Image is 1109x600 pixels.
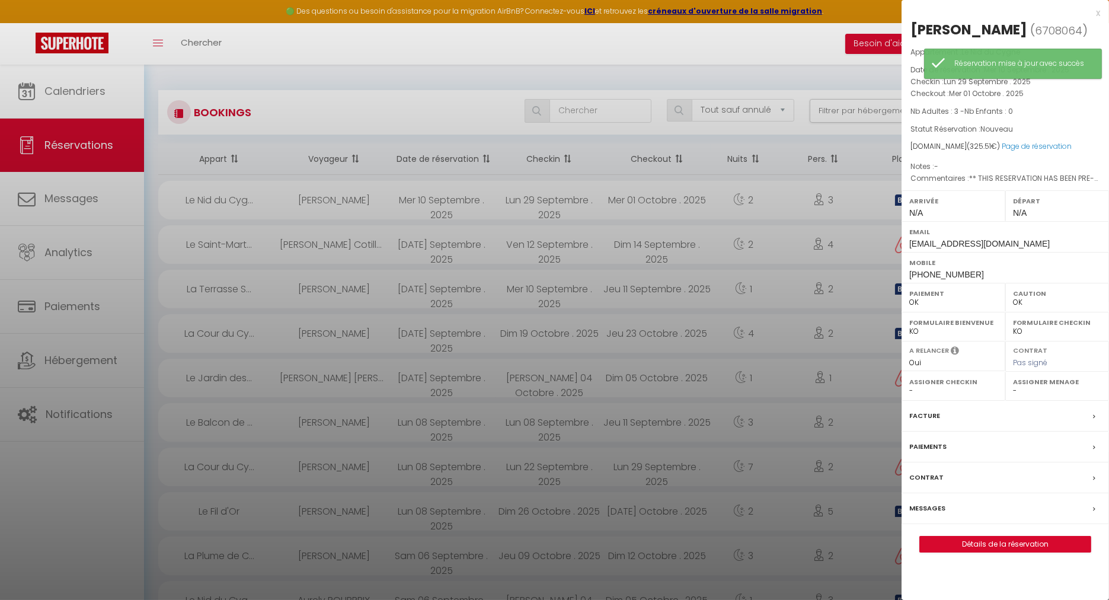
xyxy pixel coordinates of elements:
div: [PERSON_NAME] [910,20,1027,39]
div: Réservation mise à jour avec succès [954,58,1089,69]
button: Détails de la réservation [919,536,1091,553]
span: Pas signé [1013,358,1047,368]
p: Appartement : [910,46,1100,58]
p: Notes : [910,161,1100,173]
span: [PHONE_NUMBER] [909,270,984,279]
label: Formulaire Checkin [1013,317,1101,328]
div: x [902,6,1100,20]
label: Email [909,226,1101,238]
button: Ouvrir le widget de chat LiveChat [9,5,45,40]
label: Mobile [909,257,1101,269]
label: A relancer [909,346,949,356]
label: Assigner Checkin [909,376,998,388]
p: Statut Réservation : [910,123,1100,135]
span: 6708064 [1035,23,1082,38]
span: Nb Enfants : 0 [964,106,1013,116]
label: Paiements [909,441,947,453]
label: Formulaire Bienvenue [909,317,998,328]
label: Caution [1013,288,1101,299]
span: - [934,161,938,171]
label: Contrat [1013,346,1047,353]
p: Commentaires : [910,173,1100,184]
a: Détails de la réservation [920,537,1091,552]
span: N/A [1013,208,1027,218]
a: Page de réservation [1002,141,1072,151]
span: ( €) [967,141,1000,151]
label: Arrivée [909,195,998,207]
label: Paiement [909,288,998,299]
span: N/A [909,208,923,218]
span: 325.51 [970,141,991,151]
i: Sélectionner OUI si vous souhaiter envoyer les séquences de messages post-checkout [951,346,959,359]
label: Facture [909,410,940,422]
span: Nouveau [980,124,1013,134]
p: Checkin : [910,76,1100,88]
span: ( ) [1030,22,1088,39]
label: Messages [909,502,945,515]
label: Départ [1013,195,1101,207]
div: [DOMAIN_NAME] [910,141,1100,152]
span: Le Nid du Cygne [961,47,1020,57]
label: Assigner Menage [1013,376,1101,388]
span: [EMAIL_ADDRESS][DOMAIN_NAME] [909,239,1050,248]
span: Mer 01 Octobre . 2025 [949,88,1024,98]
label: Contrat [909,471,944,484]
span: Nb Adultes : 3 - [910,106,1013,116]
p: Checkout : [910,88,1100,100]
span: Lun 29 Septembre . 2025 [944,76,1031,87]
p: Date de réservation : [910,64,1100,76]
